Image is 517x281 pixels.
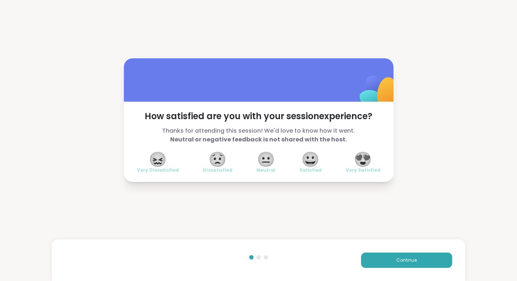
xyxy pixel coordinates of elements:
[149,153,167,166] span: 😖
[346,167,380,173] span: Very Satisfied
[208,153,227,166] span: 😟
[342,56,415,129] img: ShareWell Logomark
[137,126,380,144] span: Thanks for attending this session! We'd love to know how it went.
[203,167,232,173] span: Dissatisfied
[257,153,275,166] span: 😐
[396,257,417,264] span: Continue
[354,153,372,166] span: 😍
[137,110,380,122] span: How satisfied are you with your session experience?
[256,167,275,173] span: Neutral
[301,153,320,166] span: 😀
[170,135,347,144] b: Neutral or negative feedback is not shared with the host.
[299,167,322,173] span: Satisfied
[361,253,452,268] button: Continue
[137,167,179,173] span: Very Dissatisfied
